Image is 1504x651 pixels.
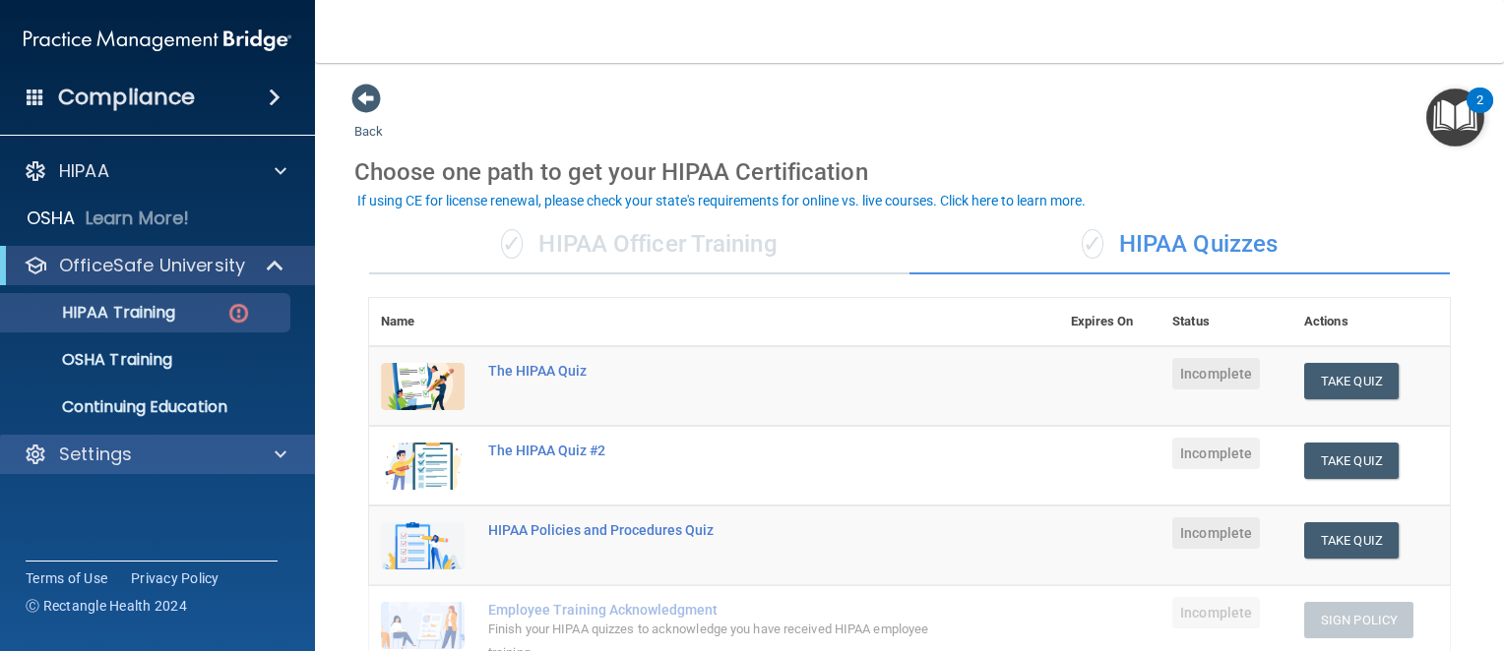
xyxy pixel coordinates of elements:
div: Employee Training Acknowledgment [488,602,961,618]
span: Incomplete [1172,517,1260,549]
div: 2 [1476,100,1483,126]
p: Learn More! [86,207,190,230]
span: ✓ [1082,229,1103,259]
h4: Compliance [58,84,195,111]
button: Sign Policy [1304,602,1413,638]
p: Settings [59,443,132,466]
span: ✓ [501,229,523,259]
th: Expires On [1059,298,1160,346]
img: danger-circle.6113f641.png [226,301,251,325]
p: Continuing Education [13,397,282,417]
p: OSHA [27,207,76,230]
span: Incomplete [1172,358,1260,389]
div: If using CE for license renewal, please check your state's requirements for online vs. live cours... [357,194,1086,207]
button: Take Quiz [1304,522,1399,559]
img: PMB logo [24,21,291,60]
span: Incomplete [1172,438,1260,469]
button: Open Resource Center, 2 new notifications [1426,89,1484,147]
a: Terms of Use [26,568,107,588]
span: Ⓒ Rectangle Health 2024 [26,596,187,616]
a: Privacy Policy [131,568,219,588]
p: HIPAA Training [13,303,175,323]
div: HIPAA Policies and Procedures Quiz [488,522,961,538]
p: OSHA Training [13,350,172,370]
p: OfficeSafe University [59,254,245,277]
th: Actions [1292,298,1450,346]
th: Status [1160,298,1292,346]
p: HIPAA [59,159,109,183]
button: Take Quiz [1304,363,1399,399]
th: Name [369,298,476,346]
div: Choose one path to get your HIPAA Certification [354,144,1465,201]
button: If using CE for license renewal, please check your state's requirements for online vs. live cours... [354,191,1089,210]
a: Settings [24,443,286,466]
div: The HIPAA Quiz #2 [488,443,961,458]
a: HIPAA [24,159,286,183]
div: HIPAA Officer Training [369,215,909,274]
div: HIPAA Quizzes [909,215,1450,274]
div: The HIPAA Quiz [488,363,961,379]
span: Incomplete [1172,597,1260,628]
button: Take Quiz [1304,443,1399,479]
a: OfficeSafe University [24,254,285,277]
a: Back [354,100,383,139]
